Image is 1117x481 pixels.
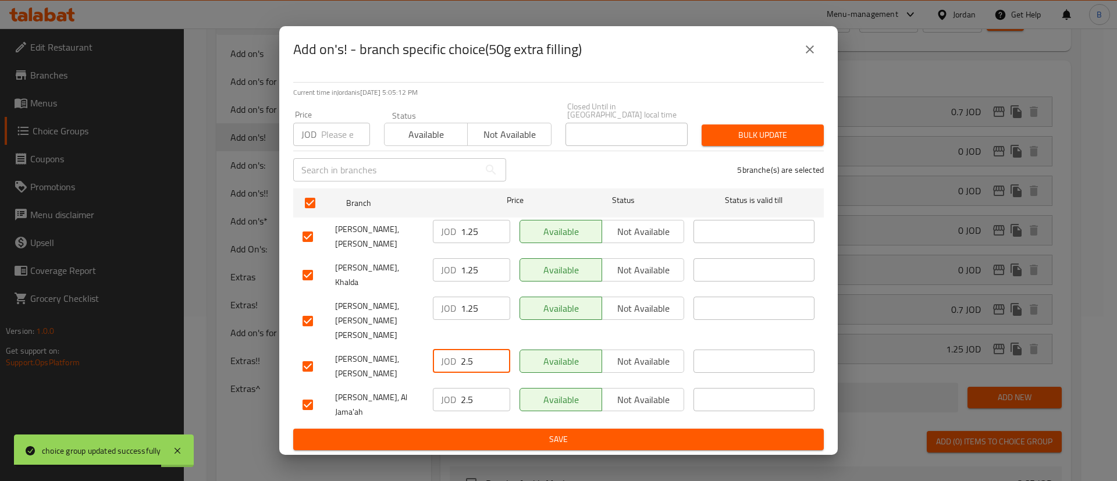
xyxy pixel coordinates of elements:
span: Not available [607,391,680,408]
span: Available [525,262,597,279]
button: Save [293,429,824,450]
button: Available [384,123,468,146]
input: Please enter price [461,258,510,282]
span: Not available [607,262,680,279]
input: Please enter price [461,350,510,373]
p: 5 branche(s) are selected [737,164,824,176]
span: Available [389,126,463,143]
span: Available [525,353,597,370]
input: Please enter price [461,220,510,243]
input: Search in branches [293,158,479,181]
button: Bulk update [702,124,824,146]
span: Available [525,300,597,317]
span: [PERSON_NAME], [PERSON_NAME] [335,222,424,251]
button: Available [520,350,602,373]
input: Please enter price [461,388,510,411]
span: [PERSON_NAME], [PERSON_NAME] [335,352,424,381]
button: Not available [602,258,684,282]
span: Not available [472,126,546,143]
span: Available [525,223,597,240]
p: JOD [441,225,456,238]
span: [PERSON_NAME], Khalda [335,261,424,290]
button: Not available [602,220,684,243]
span: Branch [346,196,467,211]
div: choice group updated successfully [42,444,161,457]
button: Available [520,388,602,411]
button: close [796,35,824,63]
button: Not available [602,297,684,320]
span: Save [303,432,814,447]
span: Not available [607,353,680,370]
p: JOD [441,354,456,368]
span: Bulk update [711,128,814,142]
button: Not available [467,123,551,146]
p: JOD [441,301,456,315]
p: Current time in Jordan is [DATE] 5:05:12 PM [293,87,824,98]
span: [PERSON_NAME], [PERSON_NAME] [PERSON_NAME] [335,299,424,343]
p: JOD [301,127,316,141]
button: Available [520,220,602,243]
input: Please enter price [461,297,510,320]
input: Please enter price [321,123,370,146]
span: Status is valid till [693,193,814,208]
span: Available [525,391,597,408]
button: Available [520,258,602,282]
button: Available [520,297,602,320]
span: Not available [607,300,680,317]
span: Price [476,193,554,208]
span: Status [563,193,684,208]
h2: Add on's! - branch specific choice(50g extra filling) [293,40,582,59]
span: [PERSON_NAME], Al Jama'ah [335,390,424,419]
span: Not available [607,223,680,240]
button: Not available [602,388,684,411]
p: JOD [441,393,456,407]
p: JOD [441,263,456,277]
button: Not available [602,350,684,373]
